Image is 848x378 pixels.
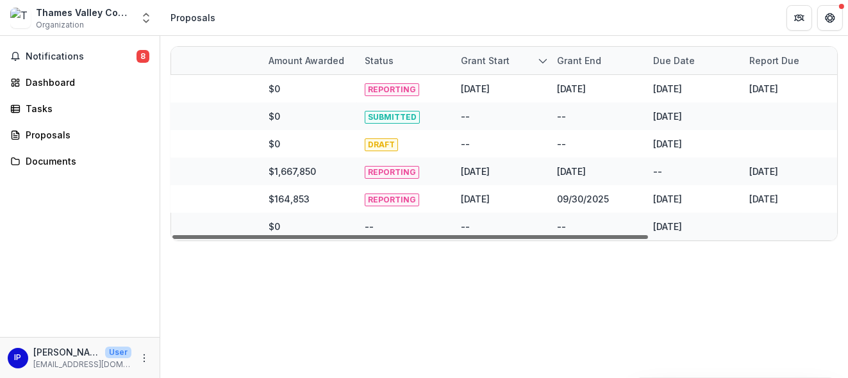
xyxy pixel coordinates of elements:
p: [PERSON_NAME] [33,345,100,359]
div: $0 [269,110,280,123]
button: Open entity switcher [137,5,155,31]
div: Amount awarded [261,47,357,74]
div: Dashboard [26,76,144,89]
div: Grant start [453,47,549,74]
span: REPORTING [365,193,419,206]
div: Thames Valley Council for Community Action [36,6,132,19]
div: Amount awarded [261,54,352,67]
div: Proposals [170,11,215,24]
button: Partners [786,5,812,31]
div: [DATE] [653,110,682,123]
div: Grant end [549,47,645,74]
div: [DATE] [653,220,682,233]
span: REPORTING [365,166,419,179]
div: [DATE] [461,192,490,206]
div: [DATE] [557,165,586,178]
span: DRAFT [365,138,398,151]
a: [DATE] [749,193,778,204]
div: $1,667,850 [269,165,316,178]
div: $0 [269,220,280,233]
div: Status [357,47,453,74]
div: Report Due [742,54,807,67]
div: [DATE] [461,82,490,95]
div: -- [461,110,470,123]
span: Notifications [26,51,137,62]
img: Thames Valley Council for Community Action [10,8,31,28]
button: Notifications8 [5,46,154,67]
div: Ida Parker [15,354,22,362]
div: -- [557,137,566,151]
div: -- [461,220,470,233]
div: -- [653,165,662,178]
button: More [137,350,152,366]
div: $0 [269,137,280,151]
span: SUBMITTED [365,111,420,124]
a: Tasks [5,98,154,119]
div: Due Date [645,54,703,67]
div: [DATE] [557,82,586,95]
div: [DATE] [653,192,682,206]
div: -- [557,220,566,233]
svg: sorted descending [538,56,548,66]
a: [DATE] [749,166,778,177]
div: Proposals [26,128,144,142]
div: Grant end [549,54,609,67]
div: [DATE] [653,137,682,151]
a: Documents [5,151,154,172]
div: $164,853 [269,192,310,206]
div: Tasks [26,102,144,115]
div: Report Due [742,47,838,74]
div: Due Date [645,47,742,74]
div: -- [461,137,470,151]
div: -- [365,220,374,233]
div: Documents [26,154,144,168]
span: Organization [36,19,84,31]
div: -- [557,110,566,123]
div: 09/30/2025 [557,192,609,206]
p: [EMAIL_ADDRESS][DOMAIN_NAME] [33,359,131,370]
a: Dashboard [5,72,154,93]
div: $0 [269,82,280,95]
nav: breadcrumb [165,8,220,27]
p: User [105,347,131,358]
div: [DATE] [461,165,490,178]
span: 8 [137,50,149,63]
div: Grant start [453,54,517,67]
div: [DATE] [653,82,682,95]
span: REPORTING [365,83,419,96]
a: Proposals [5,124,154,145]
div: Status [357,54,401,67]
a: [DATE] [749,83,778,94]
button: Get Help [817,5,843,31]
